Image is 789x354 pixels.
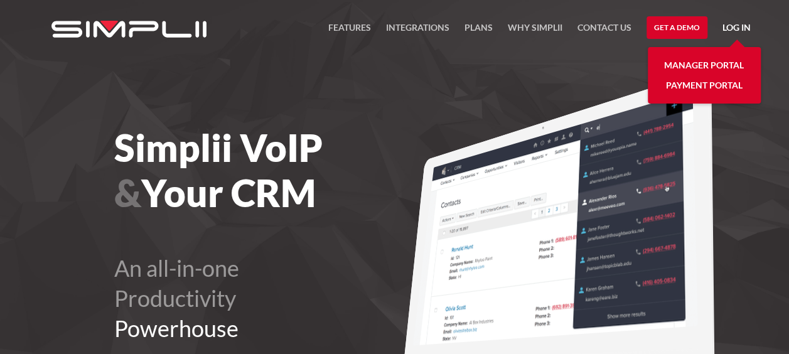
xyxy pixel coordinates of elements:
a: Log in [722,20,751,39]
a: Contact US [577,20,631,43]
a: Manager Portal [664,55,744,75]
a: Plans [464,20,493,43]
h2: An all-in-one Productivity [114,253,464,343]
a: Why Simplii [508,20,562,43]
span: & [114,170,141,215]
a: Payment Portal [666,75,743,95]
a: FEATURES [328,20,371,43]
h1: Simplii VoIP Your CRM [114,125,464,215]
img: Simplii [51,21,207,38]
a: Integrations [386,20,449,43]
a: Get a Demo [647,16,707,39]
span: Powerhouse [114,314,239,342]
